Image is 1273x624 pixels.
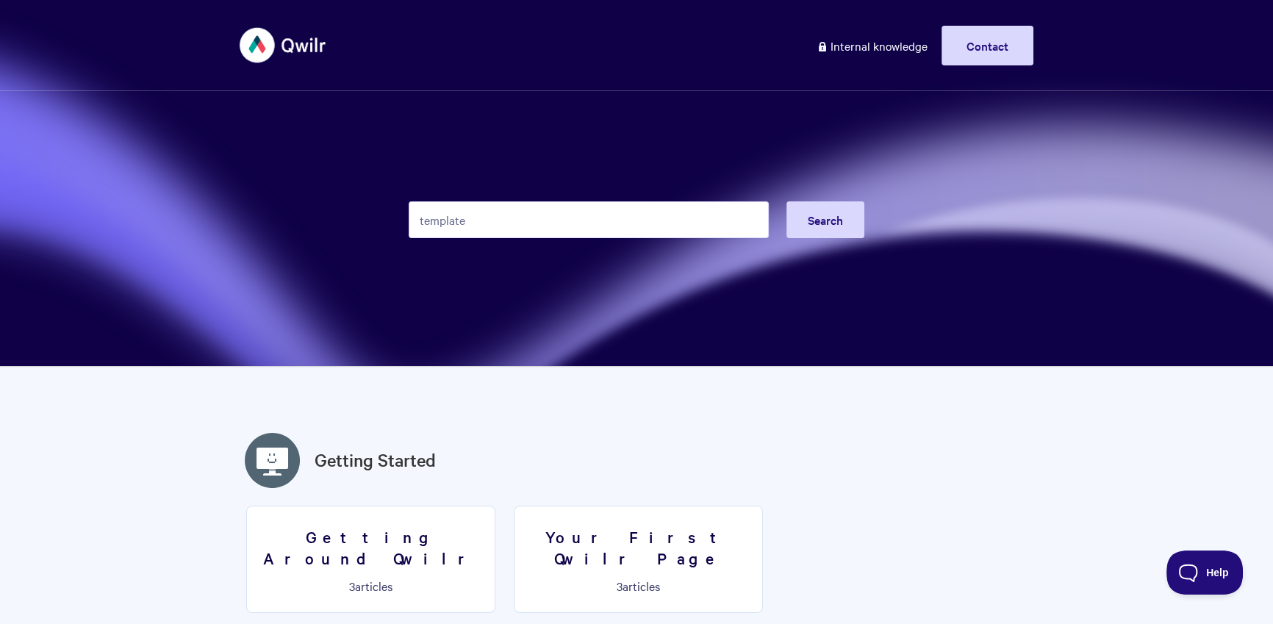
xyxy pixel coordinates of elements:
a: Internal knowledge [806,26,939,65]
a: Contact [942,26,1033,65]
button: Search [786,201,864,238]
h3: Getting Around Qwilr [256,526,486,568]
span: 3 [617,578,623,594]
a: Getting Around Qwilr 3articles [246,506,495,613]
p: articles [256,579,486,592]
input: Search the knowledge base [409,201,769,238]
img: Qwilr Help Center [240,18,327,73]
iframe: Toggle Customer Support [1166,551,1244,595]
p: articles [523,579,753,592]
span: Search [808,212,843,228]
span: 3 [349,578,355,594]
a: Getting Started [315,447,436,473]
h3: Your First Qwilr Page [523,526,753,568]
a: Your First Qwilr Page 3articles [514,506,763,613]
